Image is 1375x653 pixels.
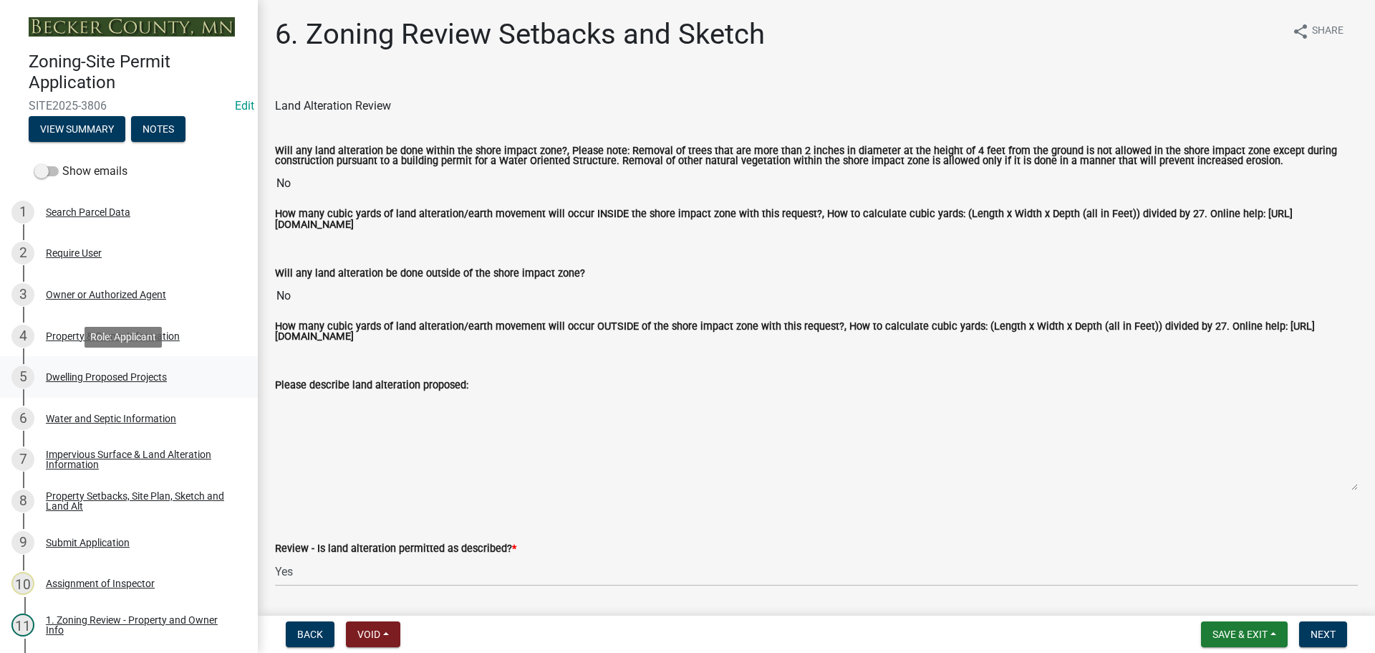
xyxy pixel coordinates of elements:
[235,99,254,113] a: Edit
[275,381,468,391] label: Please describe land alteration proposed:
[275,209,1358,230] label: How many cubic yards of land alteration/earth movement will occur INSIDE the shore impact zone wi...
[346,621,400,647] button: Void
[46,372,167,382] div: Dwelling Proposed Projects
[1292,23,1309,40] i: share
[1312,23,1343,40] span: Share
[46,449,235,470] div: Impervious Surface & Land Alteration Information
[11,572,34,595] div: 10
[275,269,585,279] label: Will any land alteration be done outside of the shore impact zone?
[11,448,34,471] div: 7
[11,325,34,348] div: 4
[275,322,1358,343] label: How many cubic yards of land alteration/earth movement will occur OUTSIDE of the shore impact zon...
[29,52,246,93] h4: Zoning-Site Permit Application
[131,116,185,142] button: Notes
[46,290,166,300] div: Owner or Authorized Agent
[275,97,1358,115] div: Land Alteration Review
[1311,629,1336,640] span: Next
[46,538,130,548] div: Submit Application
[131,124,185,135] wm-modal-confirm: Notes
[29,116,125,142] button: View Summary
[1201,621,1288,647] button: Save & Exit
[1299,621,1347,647] button: Next
[46,615,235,635] div: 1. Zoning Review - Property and Owner Info
[11,283,34,306] div: 3
[46,248,102,258] div: Require User
[29,17,235,37] img: Becker County, Minnesota
[275,17,765,52] h1: 6. Zoning Review Setbacks and Sketch
[286,621,334,647] button: Back
[46,578,155,588] div: Assignment of Inspector
[29,124,125,135] wm-modal-confirm: Summary
[1280,17,1355,45] button: shareShare
[297,629,323,640] span: Back
[235,99,254,113] wm-modal-confirm: Edit Application Number
[11,614,34,637] div: 11
[275,146,1358,167] label: Will any land alteration be done within the shore impact zone?, Please note: Removal of trees tha...
[11,242,34,264] div: 2
[46,331,180,341] div: Property & Owner Information
[357,629,380,640] span: Void
[85,327,162,348] div: Role: Applicant
[29,99,229,113] span: SITE2025-3806
[11,201,34,224] div: 1
[11,407,34,430] div: 6
[46,414,176,424] div: Water and Septic Information
[46,491,235,511] div: Property Setbacks, Site Plan, Sketch and Land Alt
[11,531,34,554] div: 9
[275,544,516,554] label: Review - Is land alteration permitted as described?
[34,163,127,180] label: Show emails
[11,366,34,389] div: 5
[11,490,34,513] div: 8
[1212,629,1268,640] span: Save & Exit
[46,207,130,217] div: Search Parcel Data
